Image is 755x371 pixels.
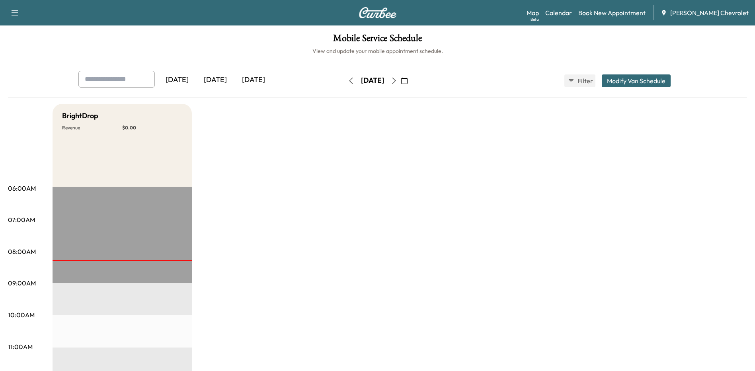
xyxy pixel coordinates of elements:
span: Filter [577,76,592,86]
div: [DATE] [361,76,384,86]
h6: View and update your mobile appointment schedule. [8,47,747,55]
a: Calendar [545,8,572,18]
p: 10:00AM [8,310,35,320]
h5: BrightDrop [62,110,98,121]
p: 06:00AM [8,184,36,193]
a: MapBeta [527,8,539,18]
button: Filter [564,74,595,87]
div: [DATE] [158,71,196,89]
p: 08:00AM [8,247,36,256]
button: Modify Van Schedule [602,74,671,87]
p: 11:00AM [8,342,33,351]
p: 07:00AM [8,215,35,225]
p: $ 0.00 [122,125,182,131]
span: [PERSON_NAME] Chevrolet [670,8,749,18]
h1: Mobile Service Schedule [8,33,747,47]
p: Revenue [62,125,122,131]
img: Curbee Logo [359,7,397,18]
div: [DATE] [196,71,234,89]
a: Book New Appointment [578,8,646,18]
div: [DATE] [234,71,273,89]
p: 09:00AM [8,278,36,288]
div: Beta [531,16,539,22]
